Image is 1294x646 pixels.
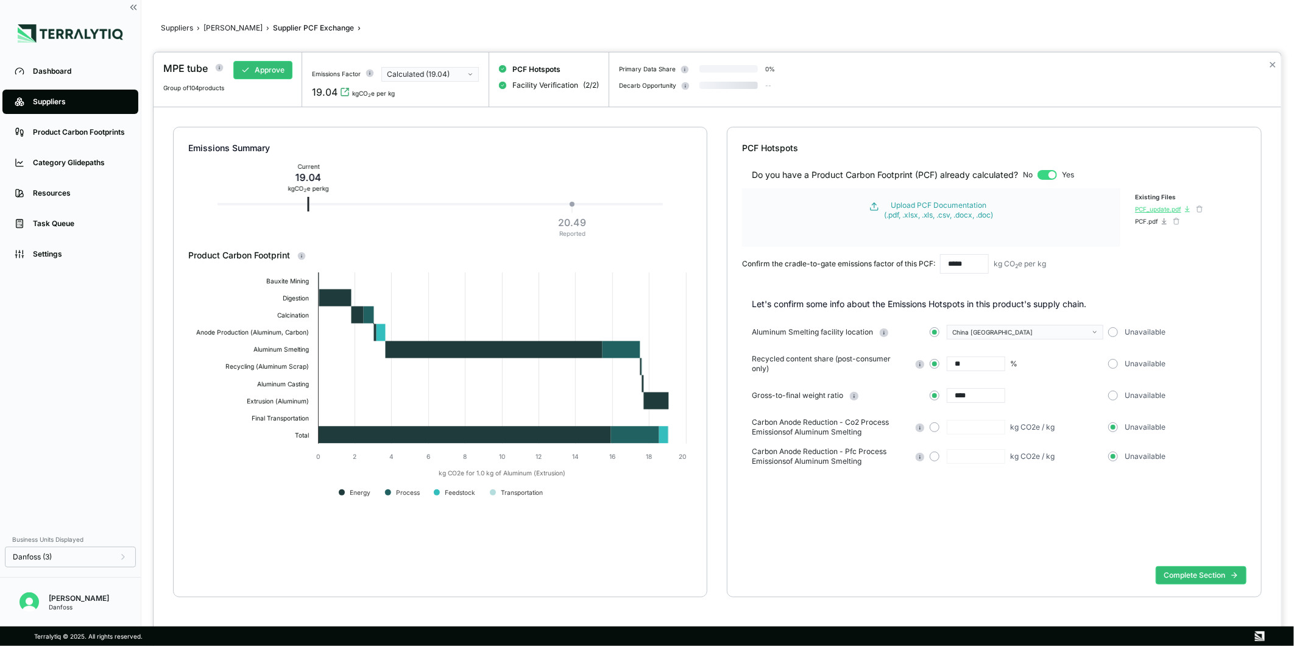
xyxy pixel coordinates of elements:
[277,311,309,319] text: Calcination
[558,215,586,230] div: 20.49
[340,87,350,97] svg: View audit trail
[1125,422,1166,432] span: Unavailable
[501,489,543,497] text: Transportation
[225,363,309,371] text: Recycling (Aluminum Scrap)
[512,65,560,74] span: PCF Hotspots
[499,453,505,460] text: 10
[1135,205,1181,213] div: PCF_update.pdf
[1023,170,1033,180] span: No
[396,489,420,496] text: Process
[1125,327,1166,337] span: Unavailable
[247,397,309,405] text: Extrusion (Aluminum)
[304,188,307,193] sub: 2
[350,489,370,497] text: Energy
[353,453,356,460] text: 2
[426,453,430,460] text: 6
[381,67,479,82] button: Calculated (19.04)
[572,453,579,460] text: 14
[1010,452,1055,461] div: kg CO2e / kg
[646,453,652,460] text: 18
[512,80,578,90] span: Facility Verification
[1135,218,1158,225] div: PCF.pdf
[558,230,586,237] div: Reported
[252,414,309,422] text: Final Transportation
[445,489,475,496] text: Feedstock
[288,170,329,185] div: 19.04
[609,453,615,460] text: 16
[288,163,329,170] div: Current
[619,82,676,89] div: Decarb Opportunity
[1125,452,1166,461] span: Unavailable
[536,453,542,460] text: 12
[163,61,208,76] div: MPE tube
[1268,57,1276,72] button: Close
[752,391,843,400] span: Gross-to-final weight ratio
[1010,359,1017,369] div: %
[233,61,292,79] button: Approve
[188,249,693,261] div: Product Carbon Footprint
[389,453,394,460] text: 4
[439,470,565,478] text: kg CO2e for 1.0 kg of Aluminum (Extrusion)
[387,69,465,79] div: Calculated (19.04)
[1125,359,1166,369] span: Unavailable
[884,201,994,220] div: Upload PCF Documentation (.pdf, .xlsx, .xls, .csv, .docx, .doc)
[1156,566,1246,584] button: Complete Section
[752,354,909,374] span: Recycled content share (post-consumer only)
[283,294,309,302] text: Digestion
[312,85,338,99] div: 19.04
[583,80,599,90] span: ( 2 / 2 )
[752,417,909,437] span: Carbon Anode Reduction - Co2 Process Emissions of Aluminum Smelting
[947,325,1103,339] button: China [GEOGRAPHIC_DATA]
[994,259,1046,269] div: kg CO e per kg
[352,90,395,97] div: kgCO e per kg
[1015,263,1018,269] sub: 2
[1010,422,1055,432] div: kg CO2e / kg
[1125,391,1166,400] span: Unavailable
[758,201,1105,220] button: Upload PCF Documentation(.pdf, .xlsx, .xls, .csv, .docx, .doc)
[288,185,329,192] div: kg CO e per kg
[266,277,309,285] text: Bauxite Mining
[742,259,935,269] div: Confirm the cradle-to-gate emissions factor of this PCF:
[312,70,361,77] div: Emissions Factor
[742,142,1246,154] div: PCF Hotspots
[765,82,771,89] span: --
[163,84,224,91] span: Group of 104 products
[188,142,693,154] div: Emissions Summary
[257,380,309,388] text: Aluminum Casting
[752,447,909,466] span: Carbon Anode Reduction - Pfc Process Emissions of Aluminum Smelting
[463,453,467,460] text: 8
[752,298,1246,310] p: Let's confirm some info about the Emissions Hotspots in this product's supply chain.
[1135,218,1168,225] button: PCF.pdf
[952,328,1089,336] div: China [GEOGRAPHIC_DATA]
[752,327,873,337] span: Aluminum Smelting facility location
[295,431,309,439] text: Total
[1062,170,1074,180] span: Yes
[1135,205,1191,213] button: PCF_update.pdf
[316,453,320,460] text: 0
[196,328,309,336] text: Anode Production (Aluminum, Carbon)
[619,65,676,73] div: Primary Data Share
[253,346,309,353] text: Aluminum Smelting
[752,169,1018,181] div: Do you have a Product Carbon Footprint (PCF) already calculated?
[368,93,371,98] sub: 2
[1135,193,1203,205] div: Existing Files
[679,453,686,460] text: 20
[765,65,775,73] div: 0 %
